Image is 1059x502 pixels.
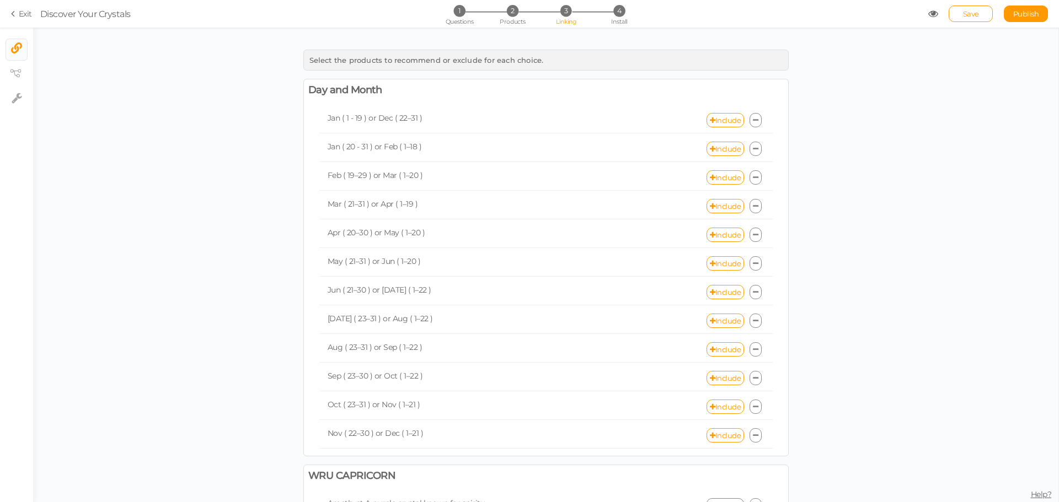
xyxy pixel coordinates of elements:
[611,18,627,25] span: Install
[308,469,396,482] span: WRU CAPRICORN
[434,5,485,17] li: 1 Questions
[707,314,744,328] a: Include
[707,113,744,127] a: Include
[707,256,744,271] a: Include
[487,5,538,17] li: 2 Products
[308,84,382,96] span: Day and Month
[707,342,744,357] a: Include
[1013,9,1039,18] span: Publish
[328,371,423,381] span: Sep ( 23–30 ) or Oct ( 1–22 )
[309,56,544,64] span: Select the products to recommend or exclude for each choice.
[707,142,744,156] a: Include
[963,9,979,18] span: Save
[328,314,433,323] span: [DATE] ( 23–31 ) or Aug ( 1–22 )
[560,5,572,17] span: 3
[707,400,744,414] a: Include
[707,199,744,213] a: Include
[707,428,744,442] a: Include
[500,18,526,25] span: Products
[707,170,744,185] a: Include
[507,5,518,17] span: 2
[328,142,422,152] span: Jan ( 20 - 31 ) or Feb ( 1–18 )
[453,5,465,17] span: 1
[707,228,744,242] a: Include
[328,428,424,438] span: Nov ( 22–30 ) or Dec ( 1–21 )
[446,18,474,25] span: Questions
[328,342,422,352] span: Aug ( 23–31 ) or Sep ( 1–22 )
[328,170,423,180] span: Feb ( 19–29 ) or Mar ( 1–20 )
[707,371,744,385] a: Include
[328,400,420,409] span: Oct ( 23–31 ) or Nov ( 1–21 )
[40,7,131,20] div: Discover Your Crystals
[328,199,418,209] span: Mar ( 21–31 ) or Apr ( 1–19 )
[707,285,744,299] a: Include
[541,5,592,17] li: 3 Linking
[949,6,993,22] div: Save
[613,5,625,17] span: 4
[328,113,422,123] span: Jan ( 1 - 19 ) or Dec ( 22–31 )
[593,5,645,17] li: 4 Install
[556,18,576,25] span: Linking
[11,8,32,19] a: Exit
[1031,489,1052,499] span: Help?
[328,256,421,266] span: May ( 21–31 ) or Jun ( 1–20 )
[328,228,425,237] span: Apr ( 20–30 ) or May ( 1–20 )
[328,285,431,295] span: Jun ( 21–30 ) or [DATE] ( 1–22 )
